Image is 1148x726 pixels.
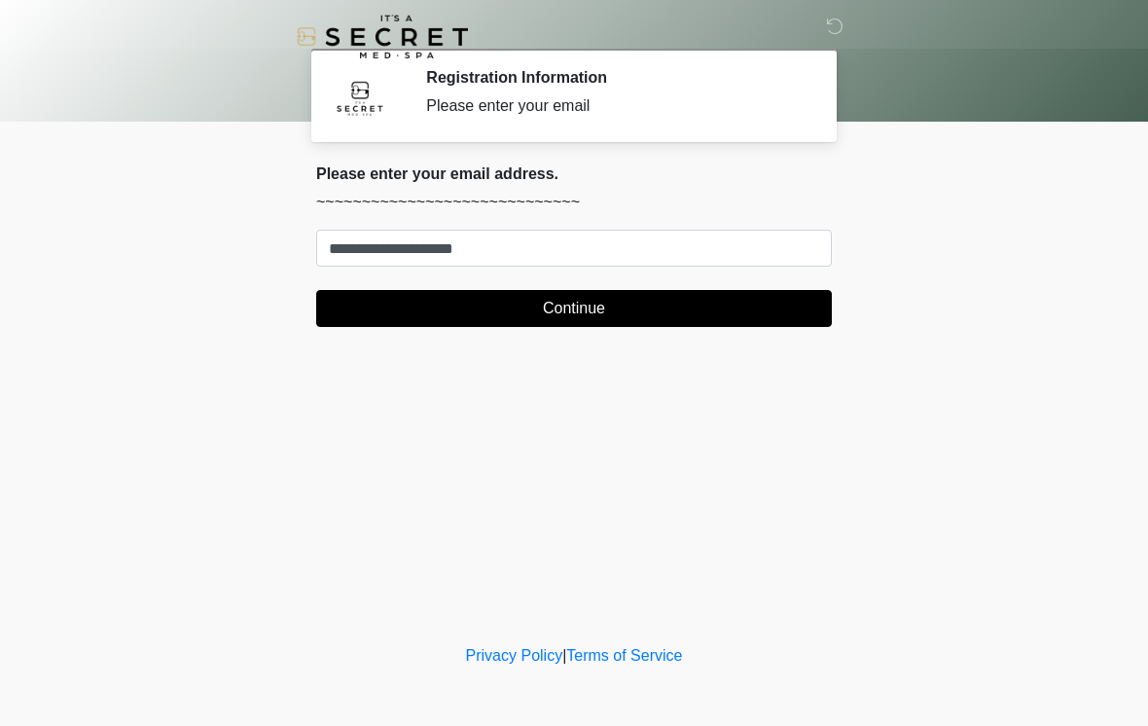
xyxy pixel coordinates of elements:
button: Continue [316,290,832,327]
h2: Please enter your email address. [316,164,832,183]
a: Terms of Service [566,647,682,664]
a: Privacy Policy [466,647,563,664]
div: Please enter your email [426,94,803,118]
p: ~~~~~~~~~~~~~~~~~~~~~~~~~~~~~ [316,191,832,214]
img: It's A Secret Med Spa Logo [297,15,468,58]
img: Agent Avatar [331,68,389,127]
h2: Registration Information [426,68,803,87]
a: | [562,647,566,664]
